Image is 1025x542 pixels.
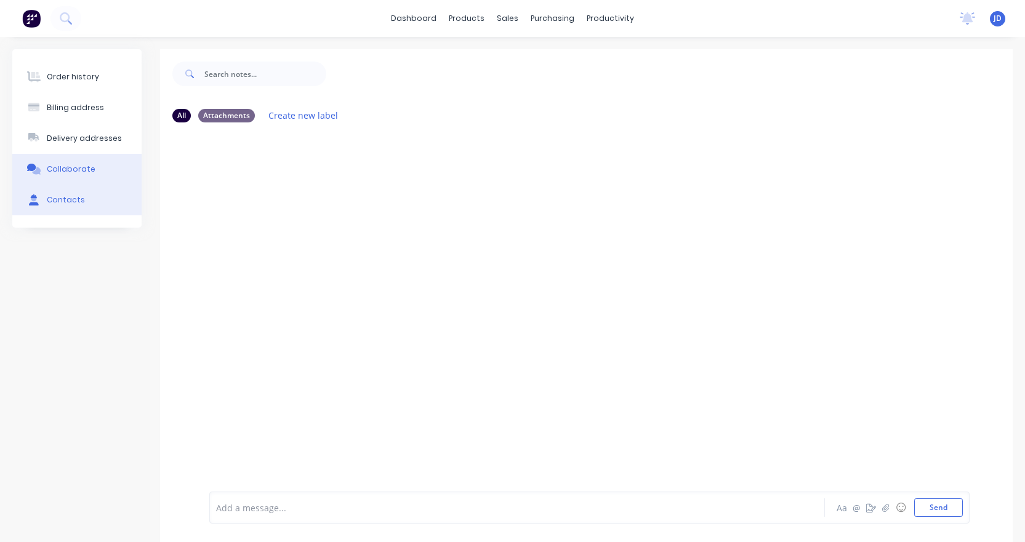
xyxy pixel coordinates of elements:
input: Search notes... [204,62,326,86]
div: Attachments [198,109,255,122]
div: productivity [581,9,640,28]
button: Aa [834,500,849,515]
button: Collaborate [12,154,142,185]
div: Billing address [47,102,104,113]
button: Order history [12,62,142,92]
div: Contacts [47,194,85,205]
div: products [443,9,491,28]
div: Order history [47,71,99,82]
img: Factory [22,9,41,28]
button: @ [849,500,864,515]
div: Collaborate [47,164,95,175]
div: All [172,109,191,122]
button: ☺ [893,500,908,515]
div: Delivery addresses [47,133,122,144]
a: dashboard [385,9,443,28]
button: Create new label [262,107,345,124]
span: JD [994,13,1002,24]
button: Delivery addresses [12,123,142,154]
div: sales [491,9,525,28]
button: Billing address [12,92,142,123]
div: purchasing [525,9,581,28]
button: Send [914,498,963,517]
button: Contacts [12,185,142,215]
